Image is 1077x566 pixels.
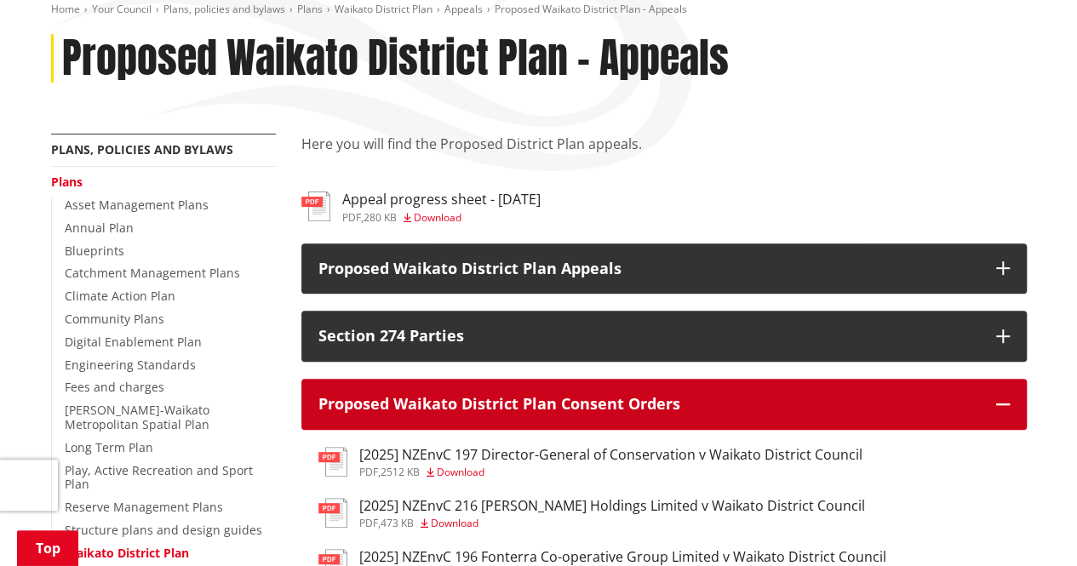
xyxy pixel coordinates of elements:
[437,465,484,479] span: Download
[999,495,1060,556] iframe: Messenger Launcher
[51,3,1027,17] nav: breadcrumb
[65,311,164,327] a: Community Plans
[359,516,378,530] span: pdf
[318,498,347,528] img: document-pdf.svg
[359,467,862,477] div: ,
[364,210,397,225] span: 280 KB
[65,379,164,395] a: Fees and charges
[65,522,262,538] a: Structure plans and design guides
[65,462,253,493] a: Play, Active Recreation and Sport Plan
[65,243,124,259] a: Blueprints
[335,2,433,16] a: Waikato District Plan
[359,465,378,479] span: pdf
[65,357,196,373] a: Engineering Standards
[65,545,189,561] a: Waikato District Plan
[301,192,541,222] a: Appeal progress sheet - [DATE] pdf,280 KB Download
[381,465,420,479] span: 2512 KB
[297,2,323,16] a: Plans
[318,498,865,529] a: [2025] NZEnvC 216 [PERSON_NAME] Holdings Limited v Waikato District Council pdf,473 KB Download
[444,2,483,16] a: Appeals
[301,134,1027,174] p: Here you will find the Proposed District Plan appeals.
[359,549,886,565] h3: [2025] NZEnvC 196 Fonterra Co-operative Group Limited v Waikato District Council
[51,174,83,190] a: Plans
[431,516,478,530] span: Download
[301,243,1027,294] button: Proposed Waikato District Plan Appeals
[318,260,979,277] p: Proposed Waikato District Plan Appeals
[318,328,979,345] p: Section 274 Parties
[65,402,209,432] a: [PERSON_NAME]-Waikato Metropolitan Spatial Plan
[318,447,347,477] img: document-pdf.svg
[359,518,865,529] div: ,
[301,192,330,221] img: document-pdf.svg
[17,530,78,566] a: Top
[65,220,134,236] a: Annual Plan
[65,265,240,281] a: Catchment Management Plans
[163,2,285,16] a: Plans, policies and bylaws
[318,396,979,413] p: Proposed Waikato District Plan Consent Orders
[318,447,862,477] a: [2025] NZEnvC 197 Director-General of Conservation v Waikato District Council pdf,2512 KB Download
[65,439,153,455] a: Long Term Plan
[381,516,414,530] span: 473 KB
[359,447,862,463] h3: [2025] NZEnvC 197 Director-General of Conservation v Waikato District Council
[65,334,202,350] a: Digital Enablement Plan
[92,2,152,16] a: Your Council
[342,210,361,225] span: pdf
[342,192,541,208] h3: Appeal progress sheet - [DATE]
[62,34,729,83] h1: Proposed Waikato District Plan - Appeals
[342,213,541,223] div: ,
[51,141,233,157] a: Plans, policies and bylaws
[495,2,687,16] span: Proposed Waikato District Plan - Appeals
[65,288,175,304] a: Climate Action Plan
[51,2,80,16] a: Home
[301,311,1027,362] button: Section 274 Parties
[301,379,1027,430] button: Proposed Waikato District Plan Consent Orders
[414,210,461,225] span: Download
[359,498,865,514] h3: [2025] NZEnvC 216 [PERSON_NAME] Holdings Limited v Waikato District Council
[65,197,209,213] a: Asset Management Plans
[65,499,223,515] a: Reserve Management Plans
